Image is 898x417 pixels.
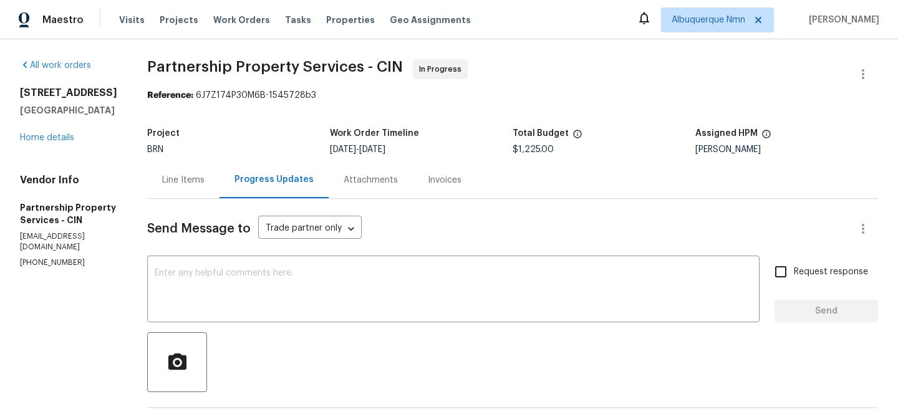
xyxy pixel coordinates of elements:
[234,173,314,186] div: Progress Updates
[119,14,145,26] span: Visits
[20,174,117,186] h4: Vendor Info
[419,63,466,75] span: In Progress
[804,14,879,26] span: [PERSON_NAME]
[20,201,117,226] h5: Partnership Property Services - CIN
[428,174,461,186] div: Invoices
[147,145,163,154] span: BRN
[20,133,74,142] a: Home details
[326,14,375,26] span: Properties
[513,145,554,154] span: $1,225.00
[147,129,180,138] h5: Project
[147,223,251,235] span: Send Message to
[695,145,878,154] div: [PERSON_NAME]
[761,129,771,145] span: The hpm assigned to this work order.
[42,14,84,26] span: Maestro
[160,14,198,26] span: Projects
[20,87,117,99] h2: [STREET_ADDRESS]
[162,174,205,186] div: Line Items
[390,14,471,26] span: Geo Assignments
[794,266,868,279] span: Request response
[513,129,569,138] h5: Total Budget
[258,219,362,239] div: Trade partner only
[147,89,878,102] div: 6J7Z174P30M6B-1545728b3
[213,14,270,26] span: Work Orders
[147,59,403,74] span: Partnership Property Services - CIN
[20,104,117,117] h5: [GEOGRAPHIC_DATA]
[359,145,385,154] span: [DATE]
[285,16,311,24] span: Tasks
[147,91,193,100] b: Reference:
[330,129,419,138] h5: Work Order Timeline
[572,129,582,145] span: The total cost of line items that have been proposed by Opendoor. This sum includes line items th...
[344,174,398,186] div: Attachments
[695,129,758,138] h5: Assigned HPM
[20,61,91,70] a: All work orders
[20,257,117,268] p: [PHONE_NUMBER]
[20,231,117,252] p: [EMAIL_ADDRESS][DOMAIN_NAME]
[330,145,385,154] span: -
[672,14,745,26] span: Albuquerque Nmn
[330,145,356,154] span: [DATE]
